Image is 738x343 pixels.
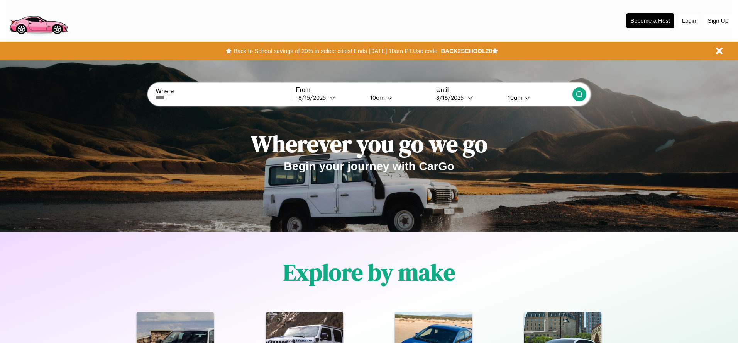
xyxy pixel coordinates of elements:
button: 10am [364,94,432,102]
button: Sign Up [704,14,732,28]
button: Back to School savings of 20% in select cities! Ends [DATE] 10am PT.Use code: [232,46,441,56]
b: BACK2SCHOOL20 [441,48,492,54]
img: logo [6,4,71,36]
div: 10am [504,94,525,101]
div: 8 / 16 / 2025 [436,94,467,101]
label: Where [156,88,291,95]
label: From [296,87,432,94]
div: 10am [366,94,387,101]
div: 8 / 15 / 2025 [298,94,330,101]
button: 10am [502,94,572,102]
button: 8/15/2025 [296,94,364,102]
label: Until [436,87,572,94]
button: Become a Host [626,13,674,28]
button: Login [678,14,700,28]
h1: Explore by make [283,256,455,288]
